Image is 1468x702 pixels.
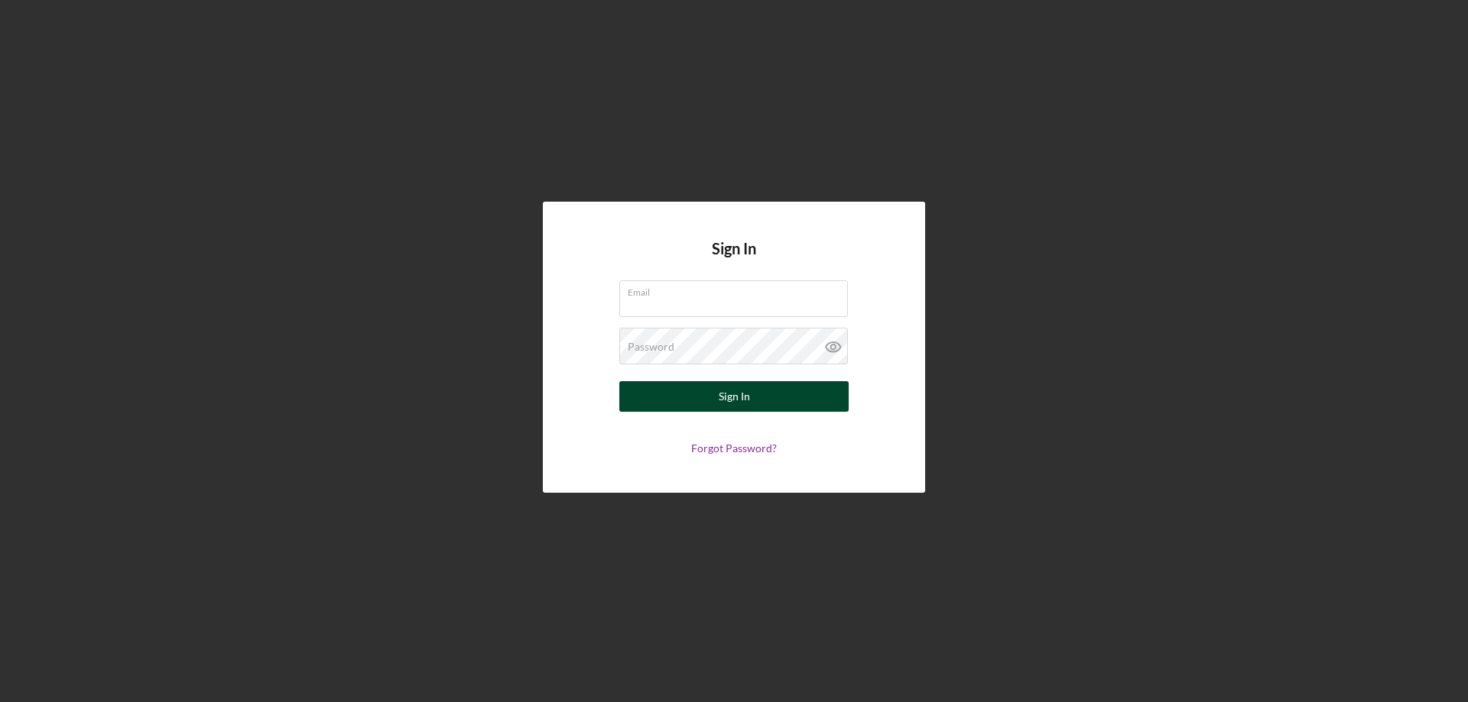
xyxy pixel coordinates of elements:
label: Password [628,341,674,353]
label: Email [628,281,848,298]
a: Forgot Password? [691,442,777,455]
h4: Sign In [712,240,756,280]
button: Sign In [619,381,849,412]
div: Sign In [719,381,750,412]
